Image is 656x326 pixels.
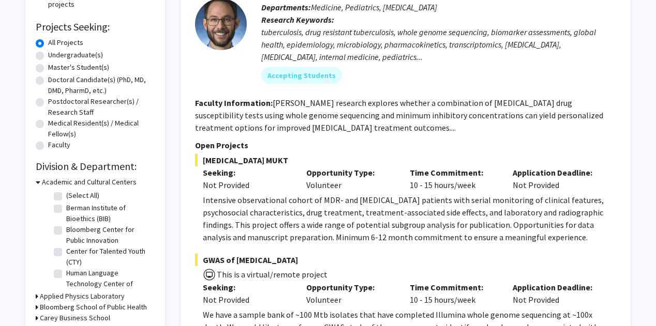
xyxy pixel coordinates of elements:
[36,21,155,33] h2: Projects Seeking:
[203,281,291,293] p: Seeking:
[410,166,498,179] p: Time Commitment:
[203,166,291,179] p: Seeking:
[48,50,103,60] label: Undergraduate(s)
[8,280,44,318] iframe: Chat
[402,166,505,191] div: 10 - 15 hours/week
[66,224,152,246] label: Bloomberg Center for Public Innovation
[195,254,616,266] span: GWAS of [MEDICAL_DATA]
[195,154,616,166] span: [MEDICAL_DATA] MUKT
[505,281,608,306] div: Not Provided
[203,194,616,243] p: Intensive observational cohort of MDR- and [MEDICAL_DATA] patients with serial monitoring of clin...
[505,166,608,191] div: Not Provided
[410,281,498,293] p: Time Commitment:
[66,268,152,300] label: Human Language Technology Center of Excellence (HLTCOE)
[261,67,342,84] mat-chip: Accepting Students
[40,313,110,323] h3: Carey Business School
[66,203,152,224] label: Berman Institute of Bioethics (BIB)
[48,37,83,48] label: All Projects
[42,177,137,188] h3: Academic and Cultural Centers
[261,14,334,25] b: Research Keywords:
[402,281,505,306] div: 10 - 15 hours/week
[513,166,601,179] p: Application Deadline:
[40,302,147,313] h3: Bloomberg School of Public Health
[48,118,155,139] label: Medical Resident(s) / Medical Fellow(s)
[299,166,402,191] div: Volunteer
[195,98,273,108] b: Faculty Information:
[48,139,70,150] label: Faculty
[513,281,601,293] p: Application Deadline:
[216,269,327,280] span: This is a virtual/remote project
[48,74,155,96] label: Doctoral Candidate(s) (PhD, MD, DMD, PharmD, etc.)
[306,166,394,179] p: Opportunity Type:
[66,246,152,268] label: Center for Talented Youth (CTY)
[48,62,109,73] label: Master's Student(s)
[195,98,603,133] fg-read-more: [PERSON_NAME] research explores whether a combination of [MEDICAL_DATA] drug susceptibility tests...
[195,139,616,151] p: Open Projects
[66,190,99,201] label: (Select All)
[306,281,394,293] p: Opportunity Type:
[261,2,311,12] b: Departments:
[203,179,291,191] div: Not Provided
[48,96,155,118] label: Postdoctoral Researcher(s) / Research Staff
[203,293,291,306] div: Not Provided
[40,291,125,302] h3: Applied Physics Laboratory
[311,2,437,12] span: Medicine, Pediatrics, [MEDICAL_DATA]
[299,281,402,306] div: Volunteer
[261,26,616,63] div: tuberculosis, drug resistant tuberculosis, whole genome sequencing, biomarker assessments, global...
[36,160,155,173] h2: Division & Department:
